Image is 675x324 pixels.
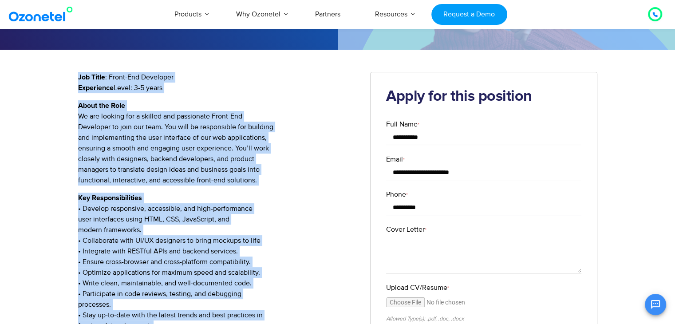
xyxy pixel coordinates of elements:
[386,88,581,106] h2: Apply for this position
[645,294,666,315] button: Open chat
[386,315,464,322] small: Allowed Type(s): .pdf, .doc, .docx
[78,100,357,186] p: We are looking for a skilled and passionate Front-End Developer to join our team. You will be res...
[78,194,142,202] strong: Key Responsibilities
[386,154,581,165] label: Email
[386,119,581,130] label: Full Name
[78,84,114,91] strong: Experience
[386,282,581,293] label: Upload CV/Resume
[78,102,125,109] strong: About the Role
[78,74,105,81] strong: Job Title
[78,72,357,93] p: : Front-End Developer Level: 3-5 years
[386,224,581,235] label: Cover Letter
[386,189,581,200] label: Phone
[431,4,507,25] a: Request a Demo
